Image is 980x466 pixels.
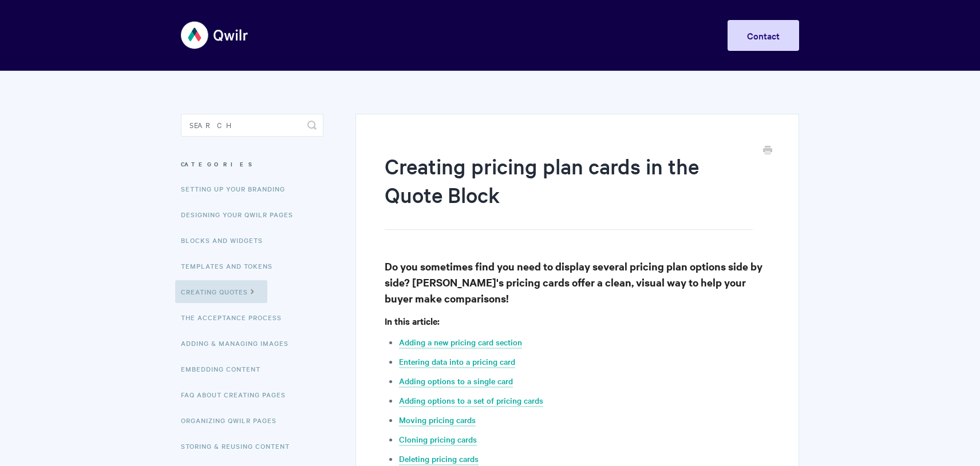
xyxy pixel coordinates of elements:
a: The Acceptance Process [181,306,290,329]
a: Designing Your Qwilr Pages [181,203,302,226]
a: Entering data into a pricing card [399,356,515,368]
a: Creating Quotes [175,280,267,303]
a: Cloning pricing cards [399,433,477,446]
a: Deleting pricing cards [399,453,479,465]
a: Adding options to a single card [399,375,513,388]
input: Search [181,114,323,137]
a: Contact [728,20,799,51]
img: Qwilr Help Center [181,14,249,57]
a: Blocks and Widgets [181,229,271,252]
a: Adding a new pricing card section [399,336,522,349]
strong: In this article: [385,314,440,327]
h3: Categories [181,154,323,174]
a: Setting up your Branding [181,177,294,200]
a: Moving pricing cards [399,414,476,427]
h1: Creating pricing plan cards in the Quote Block [385,152,753,230]
a: Templates and Tokens [181,254,281,277]
a: FAQ About Creating Pages [181,383,294,406]
a: Adding & Managing Images [181,332,297,355]
a: Organizing Qwilr Pages [181,409,285,432]
a: Storing & Reusing Content [181,435,298,457]
a: Adding options to a set of pricing cards [399,395,543,407]
a: Embedding Content [181,357,269,380]
a: Print this Article [763,145,772,157]
h3: Do you sometimes find you need to display several pricing plan options side by side? [PERSON_NAME... [385,258,770,306]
